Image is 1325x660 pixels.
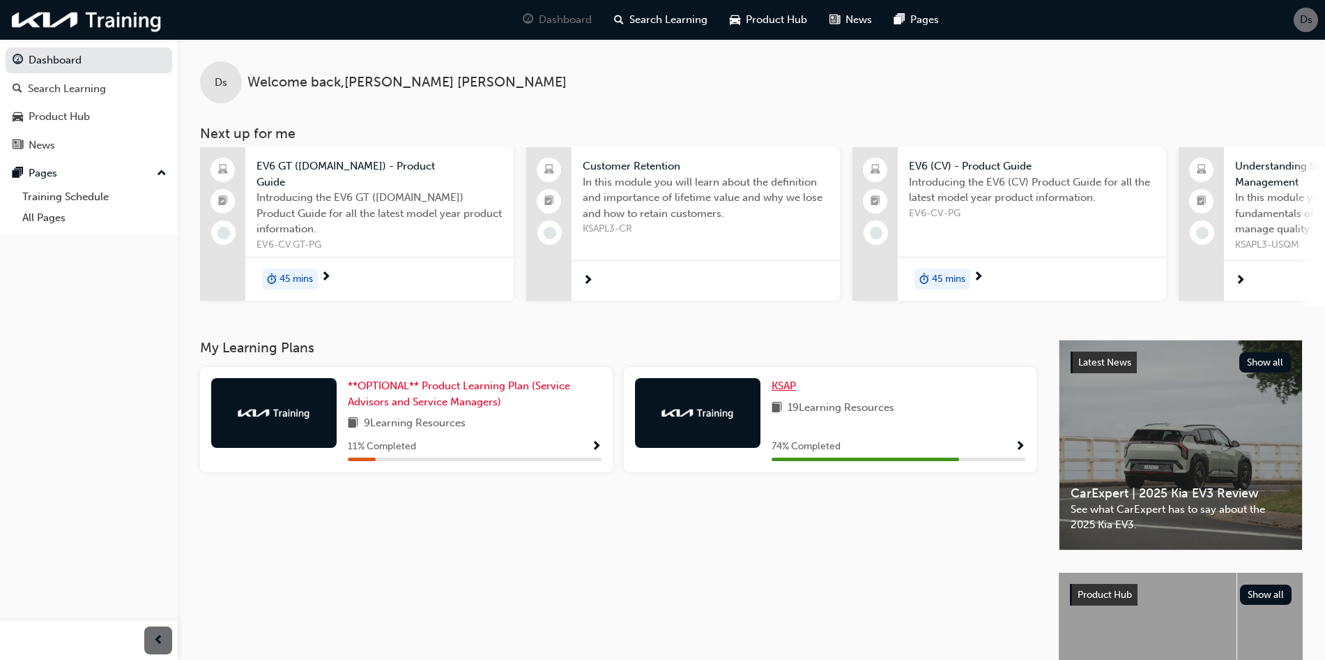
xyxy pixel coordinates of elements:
span: In this module you will learn about the definition and importance of lifetime value and why we lo... [583,174,829,222]
span: booktick-icon [1197,193,1207,211]
h3: My Learning Plans [200,340,1036,356]
span: **OPTIONAL** Product Learning Plan (Service Advisors and Service Managers) [348,380,570,408]
a: search-iconSearch Learning [603,6,719,34]
span: booktick-icon [871,193,880,211]
a: EV6 GT ([DOMAIN_NAME]) - Product GuideIntroducing the EV6 GT ([DOMAIN_NAME]) Product Guide for al... [200,147,514,301]
span: duration-icon [267,270,277,288]
span: 45 mins [279,271,313,287]
a: All Pages [17,207,172,229]
button: Show Progress [1015,438,1025,456]
span: Customer Retention [583,158,829,174]
span: 74 % Completed [772,439,841,455]
span: KSAPL3-CR [583,221,829,237]
a: EV6 (CV) - Product GuideIntroducing the EV6 (CV) Product Guide for all the latest model year prod... [852,147,1166,301]
span: news-icon [829,11,840,29]
span: Show Progress [591,441,602,453]
span: pages-icon [894,11,905,29]
a: Training Schedule [17,186,172,208]
span: book-icon [348,415,358,433]
span: News [845,12,872,28]
a: **OPTIONAL** Product Learning Plan (Service Advisors and Service Managers) [348,378,602,410]
span: next-icon [583,275,593,287]
a: Search Learning [6,76,172,102]
span: 19 Learning Resources [788,400,894,417]
span: CarExpert | 2025 Kia EV3 Review [1071,486,1291,502]
div: News [29,137,55,153]
span: learningRecordVerb_NONE-icon [870,227,882,239]
span: Product Hub [746,12,807,28]
span: Product Hub [1078,589,1132,601]
span: learningRecordVerb_NONE-icon [544,227,556,239]
a: car-iconProduct Hub [719,6,818,34]
img: kia-training [659,406,736,420]
span: 45 mins [932,271,965,287]
span: up-icon [157,165,167,183]
span: Pages [910,12,939,28]
a: Latest NewsShow allCarExpert | 2025 Kia EV3 ReviewSee what CarExpert has to say about the 2025 Ki... [1059,340,1303,550]
span: Ds [215,75,227,91]
span: laptop-icon [1197,161,1207,179]
span: laptop-icon [544,161,554,179]
span: Introducing the EV6 (CV) Product Guide for all the latest model year product information. [909,174,1155,206]
span: Dashboard [539,12,592,28]
span: booktick-icon [544,193,554,211]
span: news-icon [13,140,23,152]
a: pages-iconPages [883,6,950,34]
img: kia-training [7,6,167,34]
span: Latest News [1078,357,1131,368]
button: Pages [6,160,172,186]
span: EV6-CV-PG [909,206,1155,222]
span: Search Learning [629,12,707,28]
span: book-icon [772,400,782,417]
span: EV6-CV.GT-PG [256,237,503,253]
span: Show Progress [1015,441,1025,453]
span: Welcome back , [PERSON_NAME] [PERSON_NAME] [247,75,567,91]
a: Product Hub [6,104,172,130]
span: laptop-icon [871,161,880,179]
span: KSAP [772,380,796,392]
a: Customer RetentionIn this module you will learn about the definition and importance of lifetime v... [526,147,840,301]
img: kia-training [236,406,312,420]
span: guage-icon [13,54,23,67]
div: Product Hub [29,109,90,125]
div: Pages [29,165,57,181]
span: search-icon [13,83,22,96]
a: KSAP [772,378,802,394]
span: EV6 GT ([DOMAIN_NAME]) - Product Guide [256,158,503,190]
span: laptop-icon [218,161,228,179]
span: Introducing the EV6 GT ([DOMAIN_NAME]) Product Guide for all the latest model year product inform... [256,190,503,237]
span: See what CarExpert has to say about the 2025 Kia EV3. [1071,502,1291,533]
span: learningRecordVerb_NONE-icon [1196,227,1209,239]
a: news-iconNews [818,6,883,34]
span: search-icon [614,11,624,29]
span: car-icon [730,11,740,29]
span: pages-icon [13,167,23,180]
span: guage-icon [523,11,533,29]
span: booktick-icon [218,193,228,211]
span: next-icon [973,271,983,284]
button: Show all [1240,585,1292,605]
div: Search Learning [28,81,106,97]
span: 9 Learning Resources [364,415,466,433]
button: Show Progress [591,438,602,456]
button: Ds [1294,8,1318,32]
span: EV6 (CV) - Product Guide [909,158,1155,174]
span: Ds [1300,12,1312,28]
span: duration-icon [919,270,929,288]
a: News [6,133,172,158]
span: next-icon [321,271,331,284]
button: DashboardSearch LearningProduct HubNews [6,45,172,160]
span: learningRecordVerb_NONE-icon [217,227,230,239]
span: 11 % Completed [348,439,416,455]
button: Show all [1239,352,1292,373]
a: Dashboard [6,47,172,73]
a: Product HubShow all [1070,584,1292,606]
span: car-icon [13,111,23,123]
h3: Next up for me [178,126,1325,142]
a: guage-iconDashboard [512,6,603,34]
span: prev-icon [153,632,164,650]
span: next-icon [1235,275,1246,287]
a: Latest NewsShow all [1071,352,1291,374]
